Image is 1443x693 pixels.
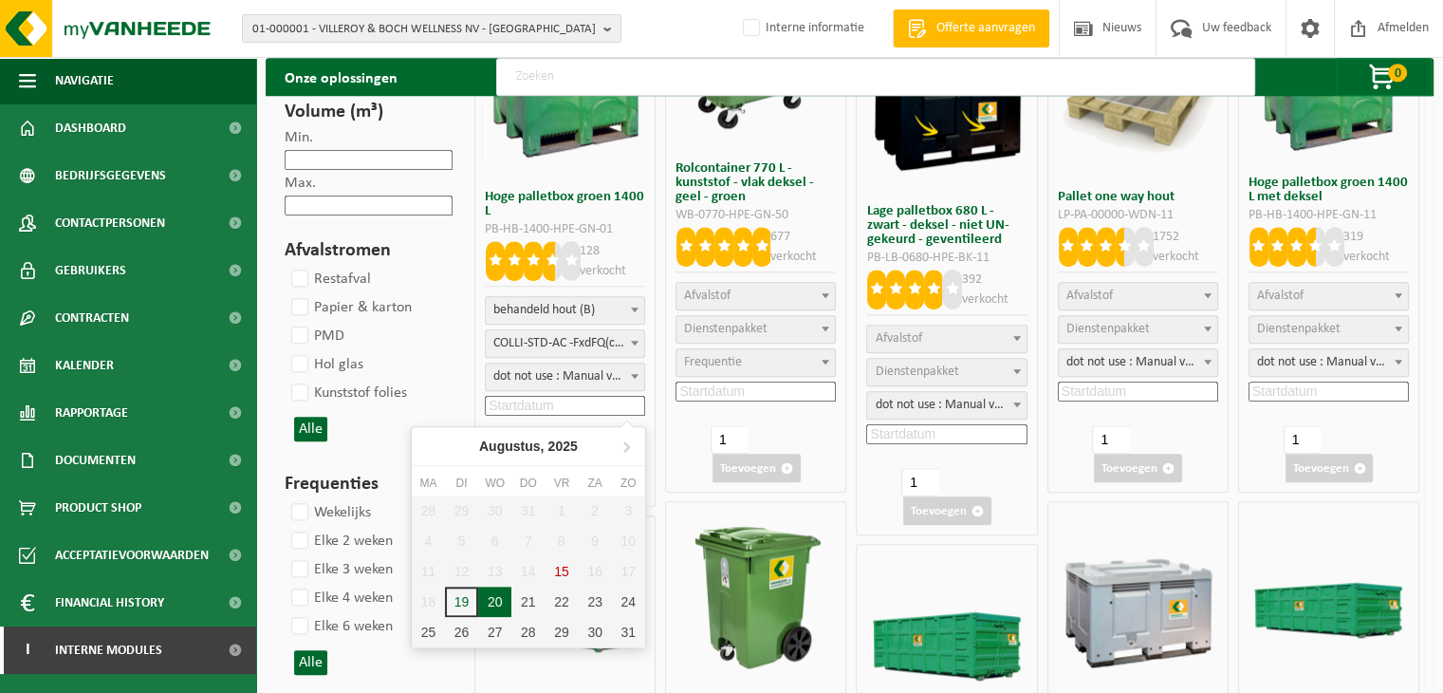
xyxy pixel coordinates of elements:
p: 677 verkocht [770,227,836,267]
div: 31 [612,617,645,647]
span: dot not use : Manual voor MyVanheede [867,392,1026,419]
div: di [445,474,478,493]
i: 2025 [548,440,578,453]
span: behandeld hout (B) [486,297,644,324]
input: Startdatum [1249,382,1409,402]
h3: Lage palletbox 680 L - zwart - deksel - niet UN-gekeurd - geventileerd [866,204,1027,247]
span: COLLI-STD-AC -FxdFQ(collect+trtmt)/SCOT -Exch withoutCallout (SP-M-000032) [485,329,645,358]
button: Toevoegen [903,496,991,525]
a: Offerte aanvragen [893,9,1049,47]
div: zo [612,474,645,493]
input: Startdatum [866,424,1027,444]
span: Navigatie [55,57,114,104]
label: Kunststof folies [287,379,407,407]
button: Alle [294,650,327,675]
span: Frequentie [684,355,742,369]
span: dot not use : Manual voor MyVanheede [866,391,1027,420]
h3: Pallet one way hout [1058,190,1218,204]
p: 1752 verkocht [1153,227,1218,267]
input: 1 [1092,425,1130,454]
div: 30 [579,617,612,647]
button: Toevoegen [1094,454,1182,482]
div: ma [412,474,445,493]
h3: Hoge palletbox groen 1400 L met deksel [1249,176,1409,204]
span: behandeld hout (B) [485,296,645,325]
img: PB-LB-0680-HPE-BK-11 [866,19,1027,180]
input: Startdatum [1058,382,1218,402]
button: Toevoegen [712,454,801,482]
h3: Hoge palletbox groen 1400 L [485,190,645,218]
span: Dienstenpakket [1257,322,1341,336]
label: Elke 2 weken [287,527,393,555]
label: Papier & karton [287,293,412,322]
span: dot not use : Manual voor MyVanheede [1249,348,1409,377]
span: Bedrijfsgegevens [55,152,166,199]
p: 392 verkocht [961,270,1027,309]
span: Afvalstof [1066,289,1113,303]
h3: Frequenties [285,470,441,498]
span: dot not use : Manual voor MyVanheede [1058,348,1218,377]
span: Contactpersonen [55,199,165,247]
div: 19 [445,587,478,617]
div: 21 [511,587,545,617]
button: Alle [294,417,327,441]
p: 128 verkocht [580,241,645,281]
span: Interne modules [55,627,162,674]
label: Elke 6 weken [287,612,393,641]
img: HK-XC-30-GN-00 [866,600,1027,681]
img: WB-0370-HPE-GN-50 [675,516,837,678]
input: Startdatum [675,382,836,402]
span: Financial History [55,579,164,627]
label: Interne informatie [739,14,864,43]
h3: Volume (m³) [285,98,441,126]
span: Gebruikers [55,247,126,294]
span: Afvalstof [875,331,921,346]
span: Dashboard [55,104,126,152]
input: 1 [901,468,939,496]
span: Afvalstof [684,289,731,303]
button: Toevoegen [1286,454,1374,482]
div: vr [545,474,578,493]
div: 29 [545,617,578,647]
div: Augustus, [472,431,585,461]
label: Restafval [287,265,371,293]
div: PB-LB-0680-HPE-BK-11 [866,252,1027,265]
div: wo [478,474,511,493]
label: Wekelijks [287,498,371,527]
input: 1 [711,425,749,454]
div: 24 [612,587,645,617]
span: Rapportage [55,389,128,437]
h3: Rolcontainer 770 L - kunststof - vlak deksel - geel - groen [675,161,836,204]
div: do [511,474,545,493]
div: 28 [511,617,545,647]
button: 0 [1337,58,1432,96]
div: 26 [445,617,478,647]
span: Dienstenpakket [875,365,958,379]
span: dot not use : Manual voor MyVanheede [486,364,644,390]
img: HK-XC-20-GN-00 [1248,557,1409,638]
input: Zoeken [496,58,1255,96]
span: Dienstenpakket [684,322,768,336]
label: Hol glas [287,350,363,379]
span: Acceptatievoorwaarden [55,532,209,579]
div: PB-HB-1400-HPE-GN-01 [485,223,645,236]
label: Max. [285,176,316,191]
div: PB-HB-1400-HPE-GN-11 [1249,209,1409,222]
div: 23 [579,587,612,617]
span: dot not use : Manual voor MyVanheede [1249,349,1408,376]
span: Product Shop [55,484,141,532]
h2: Onze oplossingen [266,58,416,96]
span: Dienstenpakket [1066,322,1150,336]
div: 20 [478,587,511,617]
button: 01-000001 - VILLEROY & BOCH WELLNESS NV - [GEOGRAPHIC_DATA] [242,14,621,43]
span: dot not use : Manual voor MyVanheede [1059,349,1217,376]
div: 22 [545,587,578,617]
p: 319 verkocht [1343,227,1409,267]
div: LP-PA-00000-WDN-11 [1058,209,1218,222]
label: PMD [287,322,344,350]
span: Contracten [55,294,129,342]
span: Offerte aanvragen [932,19,1040,38]
span: 0 [1388,64,1407,82]
input: Startdatum [485,396,645,416]
input: 1 [1284,425,1322,454]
